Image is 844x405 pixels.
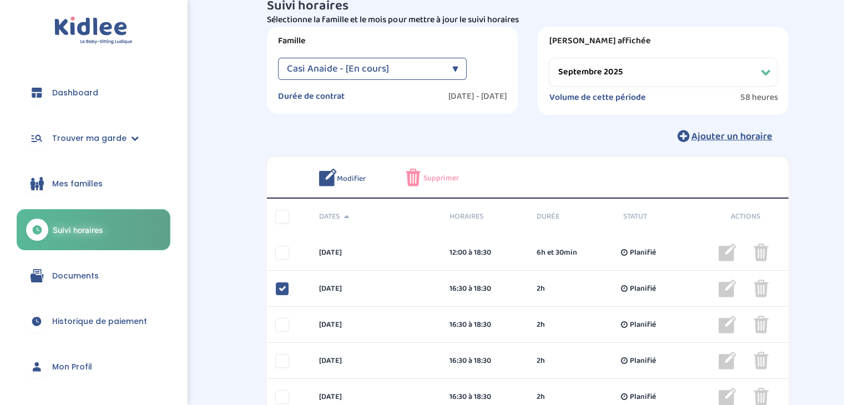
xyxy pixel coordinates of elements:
[267,13,789,27] p: Sélectionne la famille et le mois pour mettre à jour le suivi horaires
[17,118,170,158] a: Trouver ma garde
[17,256,170,296] a: Documents
[549,36,777,47] label: [PERSON_NAME] affichée
[52,270,99,282] span: Documents
[449,319,520,331] div: 16:30 à 18:30
[449,283,520,295] div: 16:30 à 18:30
[740,92,777,103] span: 58 heures
[337,173,366,185] span: Modifier
[754,316,769,333] img: poubelle_grise.png
[287,58,389,80] span: Casi Anaide - [En cours]
[278,36,507,47] label: Famille
[311,211,441,222] div: Dates
[311,283,441,295] div: [DATE]
[53,224,103,236] span: Suivi horaires
[311,355,441,367] div: [DATE]
[719,244,736,261] img: modifier_gris.png
[754,280,769,297] img: poubelle_grise.png
[52,316,147,327] span: Historique de paiement
[54,17,133,45] img: logo.svg
[17,209,170,250] a: Suivi horaires
[536,247,577,259] span: 6h et 30min
[278,91,345,102] label: Durée de contrat
[630,355,656,367] span: Planifié
[17,347,170,387] a: Mon Profil
[449,391,520,403] div: 16:30 à 18:30
[311,391,441,403] div: [DATE]
[754,244,769,261] img: poubelle_grise.png
[691,129,772,144] span: Ajouter un horaire
[549,92,645,103] label: Volume de cette période
[630,319,656,331] span: Planifié
[754,352,769,369] img: poubelle_grise.png
[630,283,656,295] span: Planifié
[536,355,544,367] span: 2h
[448,91,507,102] label: [DATE] - [DATE]
[449,355,520,367] div: 16:30 à 18:30
[319,169,337,186] img: modifier_bleu.png
[449,211,520,222] span: Horaires
[719,280,736,297] img: modifier_gris.png
[17,164,170,204] a: Mes familles
[615,211,702,222] div: Statut
[449,247,520,259] div: 12:00 à 18:30
[311,247,441,259] div: [DATE]
[719,352,736,369] img: modifier_gris.png
[52,133,127,144] span: Trouver ma garde
[17,301,170,341] a: Historique de paiement
[536,391,544,403] span: 2h
[536,319,544,331] span: 2h
[52,178,103,190] span: Mes familles
[52,361,92,373] span: Mon Profil
[528,211,615,222] div: Durée
[660,124,789,148] button: Ajouter un horaire
[311,319,441,331] div: [DATE]
[719,316,736,333] img: modifier_gris.png
[536,283,544,295] span: 2h
[423,173,459,184] span: Supprimer
[17,73,170,113] a: Dashboard
[406,169,421,186] img: poubelle_rose.png
[630,247,656,259] span: Planifié
[52,87,98,99] span: Dashboard
[702,211,789,222] div: Actions
[630,391,656,403] span: Planifié
[452,58,458,80] div: ▼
